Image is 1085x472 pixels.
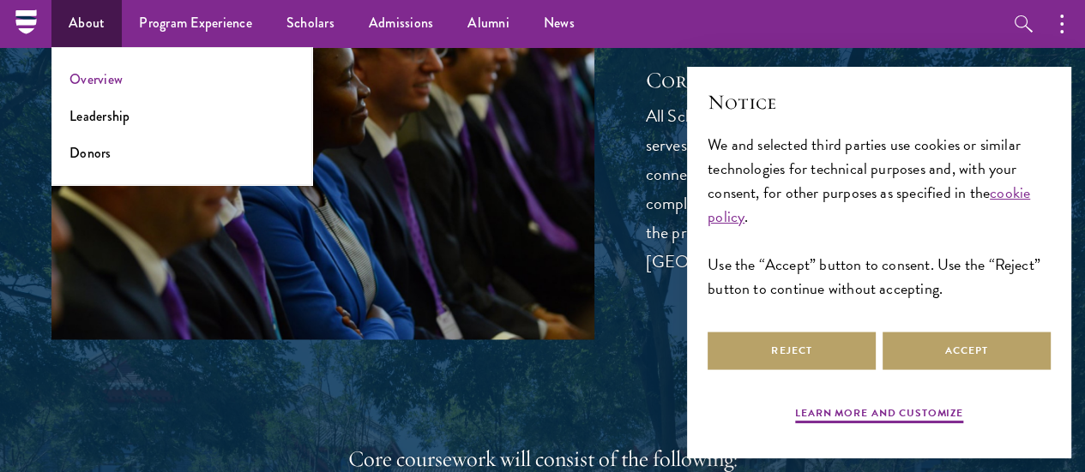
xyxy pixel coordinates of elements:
[69,143,112,163] a: Donors
[69,69,123,89] a: Overview
[883,332,1051,370] button: Accept
[708,133,1051,302] div: We and selected third parties use cookies or similar technologies for technical purposes and, wit...
[708,87,1051,117] h2: Notice
[795,405,963,426] button: Learn more and customize
[646,101,1034,276] p: All Schwarzman Scholars share a core curriculum that serves as an anchor for the rest of their st...
[69,106,130,126] a: Leadership
[708,332,876,370] button: Reject
[708,181,1030,228] a: cookie policy
[646,64,1034,97] h2: Core Curriculum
